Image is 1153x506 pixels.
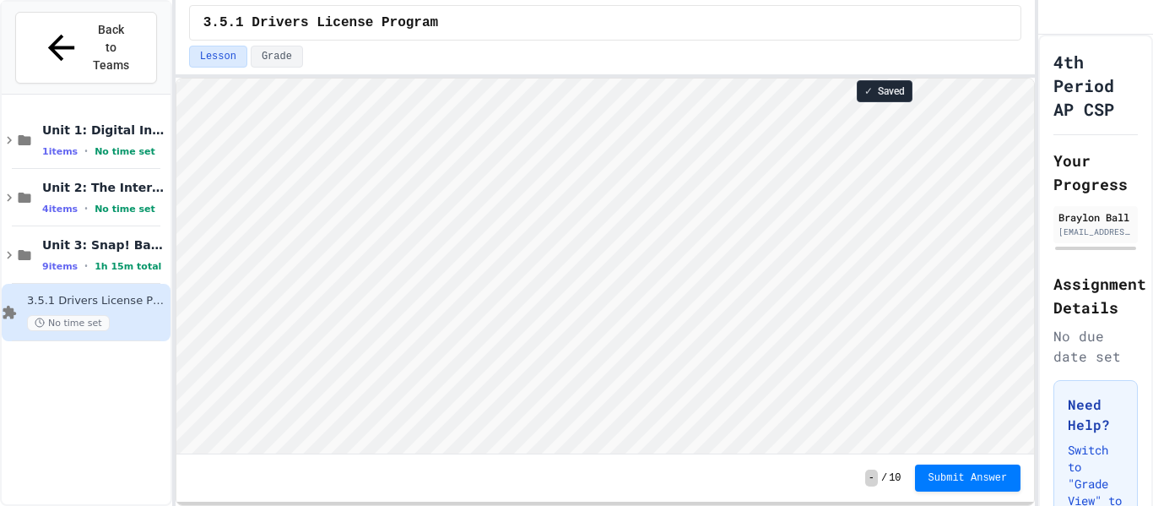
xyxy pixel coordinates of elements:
span: • [84,144,88,158]
span: • [84,259,88,273]
h1: 4th Period AP CSP [1053,50,1138,121]
span: • [84,202,88,215]
span: Saved [878,84,905,98]
button: Submit Answer [915,465,1021,492]
span: / [881,471,887,485]
span: Unit 2: The Internet [42,180,167,195]
span: 4 items [42,204,78,215]
div: No due date set [1053,326,1138,367]
span: ✓ [864,84,873,98]
span: Submit Answer [928,471,1008,485]
iframe: Snap! Programming Environment [176,79,1035,454]
button: Lesson [189,46,247,68]
span: 9 items [42,261,78,272]
span: - [865,470,878,487]
span: 1h 15m total [95,261,161,272]
span: No time set [95,146,155,157]
span: 1 items [42,146,78,157]
button: Grade [251,46,303,68]
button: Back to Teams [15,12,157,84]
span: Unit 1: Digital Information [42,122,167,138]
div: Braylon Ball [1058,209,1133,225]
span: No time set [27,315,110,331]
span: Back to Teams [91,21,131,74]
span: No time set [95,204,155,215]
h2: Your Progress [1053,149,1138,196]
span: Unit 3: Snap! Basics [42,237,167,253]
span: 3.5.1 Drivers License Program [27,294,167,308]
div: [EMAIL_ADDRESS][DOMAIN_NAME] [1058,226,1133,238]
h3: Need Help? [1068,394,1123,435]
h2: Assignment Details [1053,272,1138,319]
span: 3.5.1 Drivers License Program [203,13,438,33]
span: 10 [889,471,901,485]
